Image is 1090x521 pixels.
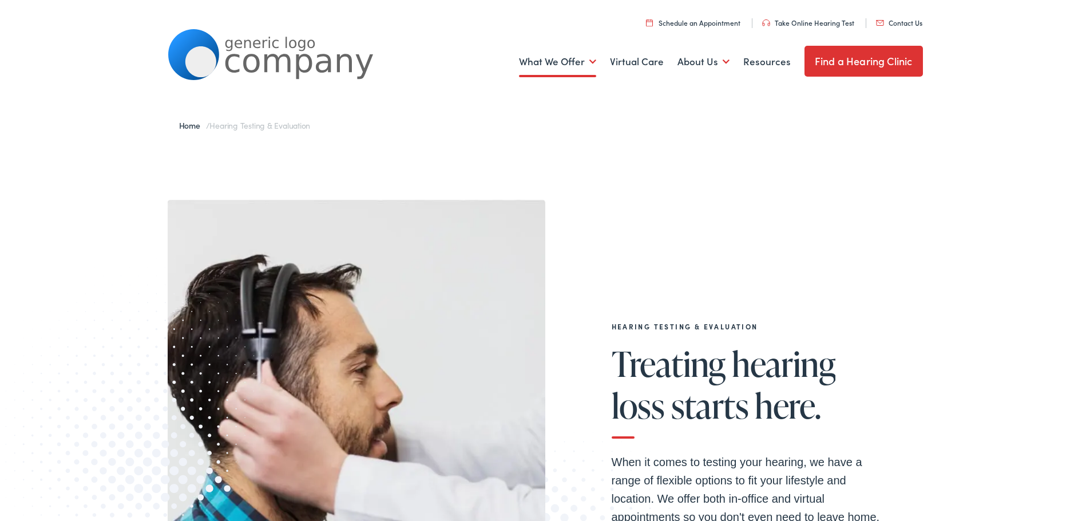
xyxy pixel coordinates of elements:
[646,18,740,27] a: Schedule an Appointment
[876,20,884,26] img: utility icon
[612,323,886,331] h2: Hearing Testing & Evaluation
[732,345,835,383] span: hearing
[179,120,206,131] a: Home
[612,387,665,424] span: loss
[612,345,726,383] span: Treating
[804,46,923,77] a: Find a Hearing Clinic
[646,19,653,26] img: utility icon
[179,120,311,131] span: /
[876,18,922,27] a: Contact Us
[743,41,791,83] a: Resources
[677,41,730,83] a: About Us
[671,387,748,424] span: starts
[209,120,310,131] span: Hearing Testing & Evaluation
[762,18,854,27] a: Take Online Hearing Test
[762,19,770,26] img: utility icon
[610,41,664,83] a: Virtual Care
[519,41,596,83] a: What We Offer
[755,387,821,424] span: here.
